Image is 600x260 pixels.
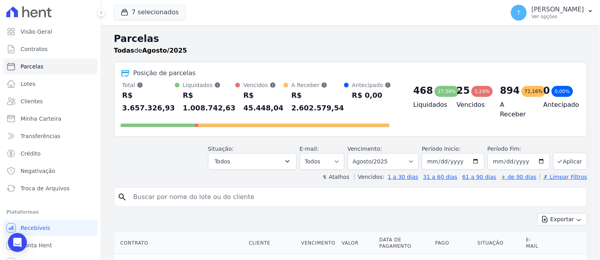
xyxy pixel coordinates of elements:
[322,174,349,180] label: ↯ Atalhos
[21,97,43,105] span: Clientes
[532,6,584,13] p: [PERSON_NAME]
[114,32,587,46] h2: Parcelas
[291,89,344,114] div: R$ 2.602.579,54
[21,150,41,158] span: Crédito
[183,89,235,114] div: R$ 1.008.742,63
[183,81,235,89] div: Liquidados
[3,24,98,40] a: Visão Geral
[3,163,98,179] a: Negativação
[474,232,523,254] th: Situação
[488,145,550,153] label: Período Fim:
[3,76,98,92] a: Lotes
[133,68,196,78] div: Posição de parcelas
[129,189,584,205] input: Buscar por nome do lote ou do cliente
[246,232,298,254] th: Cliente
[352,89,391,102] div: R$ 0,00
[243,81,283,89] div: Vencidos
[114,5,185,20] button: 7 selecionados
[21,167,55,175] span: Negativação
[21,184,70,192] span: Troca de Arquivos
[3,59,98,74] a: Parcelas
[471,86,493,97] div: 1,24%
[540,174,587,180] a: ✗ Limpar Filtros
[142,47,187,54] strong: Agosto/2025
[122,81,175,89] div: Total
[21,45,47,53] span: Contratos
[114,46,187,55] p: de
[423,174,457,180] a: 31 a 60 dias
[21,241,52,249] span: Conta Hent
[8,233,27,252] div: Open Intercom Messenger
[543,100,574,110] h4: Antecipado
[522,86,546,97] div: 71,16%
[3,128,98,144] a: Transferências
[552,86,573,97] div: 0,00%
[457,84,470,97] div: 25
[215,157,230,166] span: Todos
[413,84,433,97] div: 468
[422,146,461,152] label: Período Inicío:
[21,115,61,123] span: Minha Carteira
[532,13,584,20] p: Ver opções
[3,180,98,196] a: Troca de Arquivos
[543,84,550,97] div: 0
[3,237,98,253] a: Conta Hent
[457,100,488,110] h4: Vencidos
[3,41,98,57] a: Contratos
[114,232,246,254] th: Contrato
[354,174,384,180] label: Vencidos:
[413,100,444,110] h4: Liquidados
[21,132,61,140] span: Transferências
[243,89,283,114] div: R$ 45.448,04
[3,111,98,127] a: Minha Carteira
[6,207,95,217] div: Plataformas
[291,81,344,89] div: A Receber
[21,63,44,70] span: Parcelas
[208,153,297,170] button: Todos
[208,146,234,152] label: Situação:
[3,220,98,236] a: Recebíveis
[117,192,127,202] i: search
[376,232,432,254] th: Data de Pagamento
[553,153,587,170] button: Aplicar
[538,213,587,226] button: Exportar
[500,100,531,119] h4: A Receber
[114,47,134,54] strong: Todas
[388,174,418,180] a: 1 a 30 dias
[432,232,474,254] th: Pago
[348,146,382,152] label: Vencimento:
[435,86,459,97] div: 27,58%
[298,232,339,254] th: Vencimento
[339,232,376,254] th: Valor
[122,89,175,114] div: R$ 3.657.326,93
[352,81,391,89] div: Antecipado
[500,84,520,97] div: 894
[462,174,496,180] a: 61 a 90 dias
[3,146,98,161] a: Crédito
[21,224,50,232] span: Recebíveis
[517,10,521,15] span: T
[21,80,36,88] span: Lotes
[21,28,52,36] span: Visão Geral
[523,232,546,254] th: E-mail
[502,174,537,180] a: + de 90 dias
[300,146,319,152] label: E-mail:
[3,93,98,109] a: Clientes
[505,2,600,24] button: T [PERSON_NAME] Ver opções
